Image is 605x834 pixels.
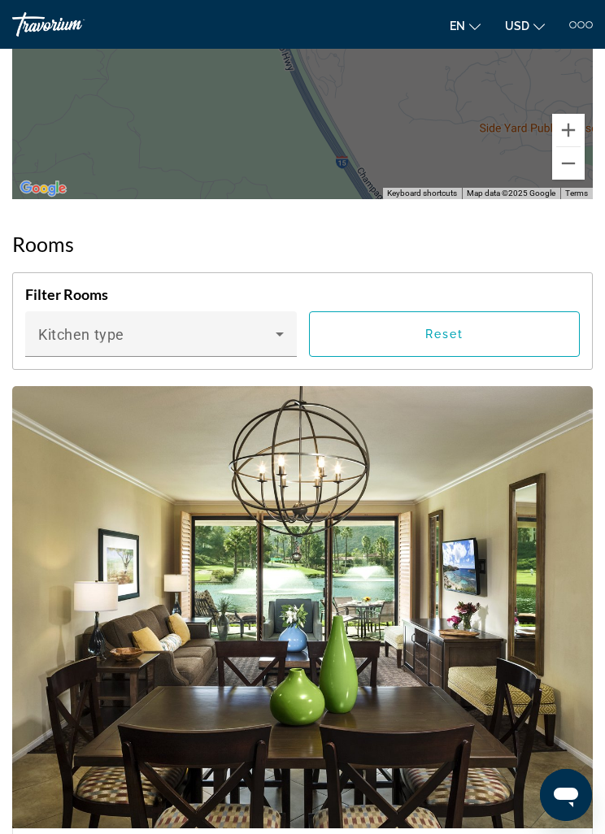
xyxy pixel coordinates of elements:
[552,114,585,146] button: Zoom in
[505,14,545,37] button: Change currency
[565,189,588,198] a: Terms (opens in new tab)
[387,188,457,199] button: Keyboard shortcuts
[450,20,465,33] span: en
[16,178,70,199] img: Google
[467,189,555,198] span: Map data ©2025 Google
[540,769,592,821] iframe: Button to launch messaging window
[450,14,481,37] button: Change language
[16,178,70,199] a: Open this area in Google Maps (opens a new window)
[12,232,593,256] h2: Rooms
[12,386,593,828] img: 1540I01X.jpg
[38,326,124,343] span: Kitchen type
[505,20,529,33] span: USD
[309,311,581,357] button: Reset
[12,12,134,37] a: Travorium
[25,285,580,303] h4: Filter Rooms
[425,328,464,341] span: Reset
[552,147,585,180] button: Zoom out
